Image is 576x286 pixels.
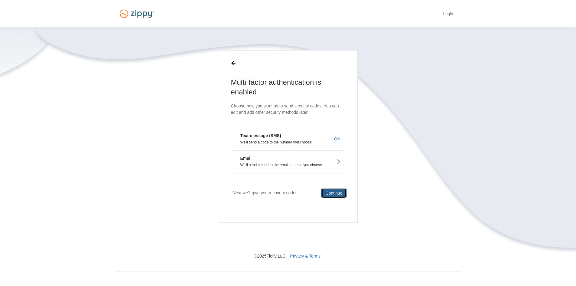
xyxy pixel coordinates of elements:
[334,136,340,142] span: ON
[290,254,321,258] a: Privacy & Terms
[231,128,345,150] button: Text message (SMS)We'll send a code to the number you chooseON
[231,150,345,173] button: EmailWe'll send a code to the email address you choose
[233,188,299,198] p: Next we'll give you recovery codes.
[231,103,345,116] p: Choose how you want us to send security codes. You can edit and add other security methods later.
[231,77,345,97] h1: Multi-factor authentication is enabled
[443,12,453,18] a: Login
[236,133,281,139] em: Text message (SMS)
[321,188,346,198] button: Continue
[116,223,460,259] nav: © 2025 Floify LLC
[236,155,252,161] em: Email
[236,163,340,167] p: We'll send a code to the email address you choose
[236,140,340,144] p: We'll send a code to the number you choose
[116,7,158,21] img: Logo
